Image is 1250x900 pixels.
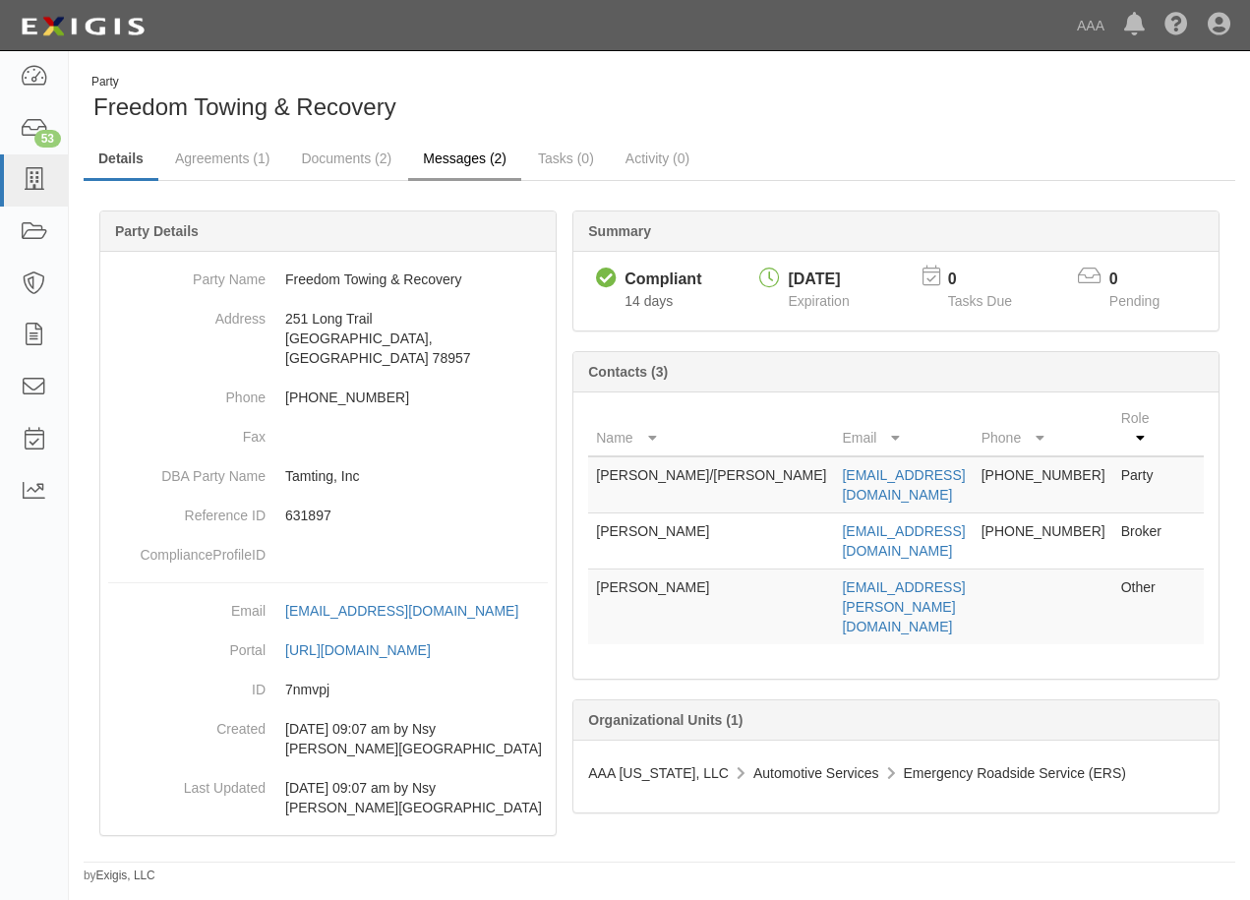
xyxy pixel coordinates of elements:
[84,74,645,124] div: Freedom Towing & Recovery
[108,535,266,565] dt: ComplianceProfileID
[1164,14,1188,37] i: Help Center - Complianz
[974,400,1113,456] th: Phone
[108,299,266,329] dt: Address
[108,670,266,699] dt: ID
[1113,456,1169,513] td: Party
[842,579,965,634] a: [EMAIL_ADDRESS][PERSON_NAME][DOMAIN_NAME]
[1113,513,1169,570] td: Broker
[115,223,199,239] b: Party Details
[84,139,158,181] a: Details
[588,223,651,239] b: Summary
[15,9,150,44] img: logo-5460c22ac91f19d4615b14bd174203de0afe785f0fc80cf4dbbc73dc1793850b.png
[1067,6,1114,45] a: AAA
[948,293,1012,309] span: Tasks Due
[588,712,743,728] b: Organizational Units (1)
[948,269,1037,291] p: 0
[596,269,617,289] i: Compliant
[108,299,548,378] dd: 251 Long Trail [GEOGRAPHIC_DATA], [GEOGRAPHIC_DATA] 78957
[625,293,673,309] span: Since 09/11/2025
[588,364,668,380] b: Contacts (3)
[904,765,1126,781] span: Emergency Roadside Service (ERS)
[108,417,266,447] dt: Fax
[108,709,548,768] dd: 09/08/2025 09:07 am by Nsy Archibong-Usoro
[974,513,1113,570] td: [PHONE_NUMBER]
[108,378,548,417] dd: [PHONE_NUMBER]
[285,466,548,486] p: Tamting, Inc
[96,869,155,882] a: Exigis, LLC
[108,260,548,299] dd: Freedom Towing & Recovery
[285,601,518,621] div: [EMAIL_ADDRESS][DOMAIN_NAME]
[34,130,61,148] div: 53
[108,768,548,827] dd: 09/08/2025 09:07 am by Nsy Archibong-Usoro
[588,456,834,513] td: [PERSON_NAME]/[PERSON_NAME]
[93,93,396,120] span: Freedom Towing & Recovery
[408,139,521,181] a: Messages (2)
[842,467,965,503] a: [EMAIL_ADDRESS][DOMAIN_NAME]
[1113,570,1169,645] td: Other
[523,139,609,178] a: Tasks (0)
[108,709,266,739] dt: Created
[753,765,879,781] span: Automotive Services
[286,139,406,178] a: Documents (2)
[588,400,834,456] th: Name
[108,670,548,709] dd: 7nmvpj
[1109,293,1160,309] span: Pending
[788,269,849,291] div: [DATE]
[588,513,834,570] td: [PERSON_NAME]
[285,506,548,525] p: 631897
[842,523,965,559] a: [EMAIL_ADDRESS][DOMAIN_NAME]
[588,765,729,781] span: AAA [US_STATE], LLC
[788,293,849,309] span: Expiration
[108,456,266,486] dt: DBA Party Name
[588,570,834,645] td: [PERSON_NAME]
[108,630,266,660] dt: Portal
[84,868,155,884] small: by
[108,260,266,289] dt: Party Name
[834,400,973,456] th: Email
[1113,400,1169,456] th: Role
[285,642,452,658] a: [URL][DOMAIN_NAME]
[625,269,701,291] div: Compliant
[108,768,266,798] dt: Last Updated
[285,603,540,619] a: [EMAIL_ADDRESS][DOMAIN_NAME]
[108,591,266,621] dt: Email
[160,139,284,178] a: Agreements (1)
[91,74,396,90] div: Party
[108,378,266,407] dt: Phone
[974,456,1113,513] td: [PHONE_NUMBER]
[611,139,704,178] a: Activity (0)
[1109,269,1184,291] p: 0
[108,496,266,525] dt: Reference ID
